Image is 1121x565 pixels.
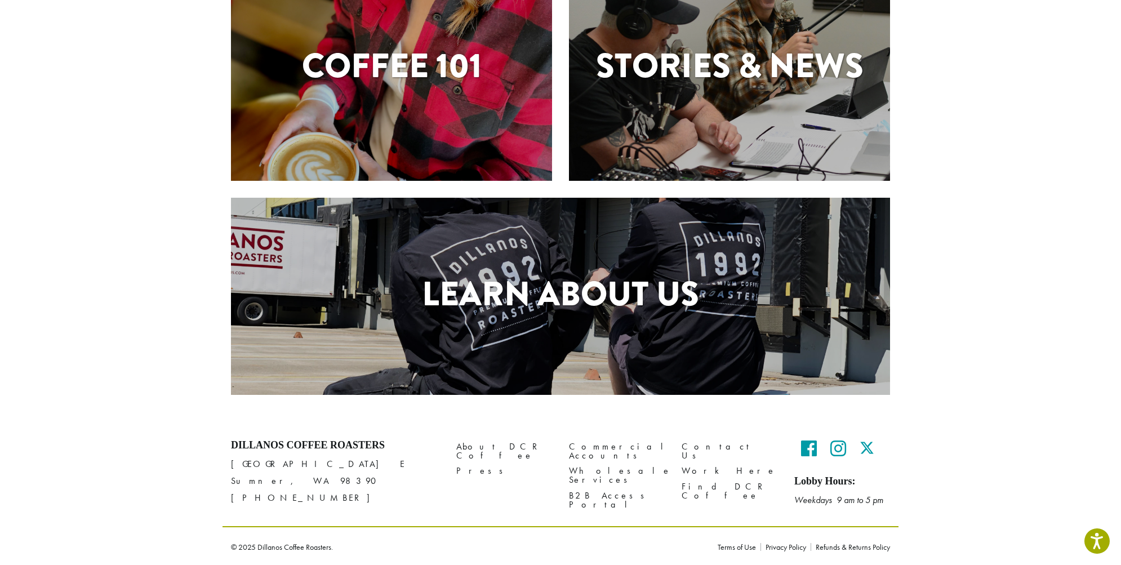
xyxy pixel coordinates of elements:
p: © 2025 Dillanos Coffee Roasters. [231,543,701,551]
h1: Coffee 101 [231,41,552,91]
a: Find DCR Coffee [682,479,777,503]
a: Privacy Policy [760,543,811,551]
h1: Stories & News [569,41,890,91]
a: Contact Us [682,439,777,464]
a: B2B Access Portal [569,488,665,512]
a: Commercial Accounts [569,439,665,464]
a: Wholesale Services [569,464,665,488]
a: About DCR Coffee [456,439,552,464]
a: Terms of Use [718,543,760,551]
a: Refunds & Returns Policy [811,543,890,551]
em: Weekdays 9 am to 5 pm [794,494,883,506]
a: Press [456,464,552,479]
h4: Dillanos Coffee Roasters [231,439,439,452]
a: Work Here [682,464,777,479]
a: Learn About Us [231,198,890,395]
h5: Lobby Hours: [794,475,890,488]
p: [GEOGRAPHIC_DATA] E Sumner, WA 98390 [PHONE_NUMBER] [231,456,439,506]
h1: Learn About Us [231,269,890,319]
